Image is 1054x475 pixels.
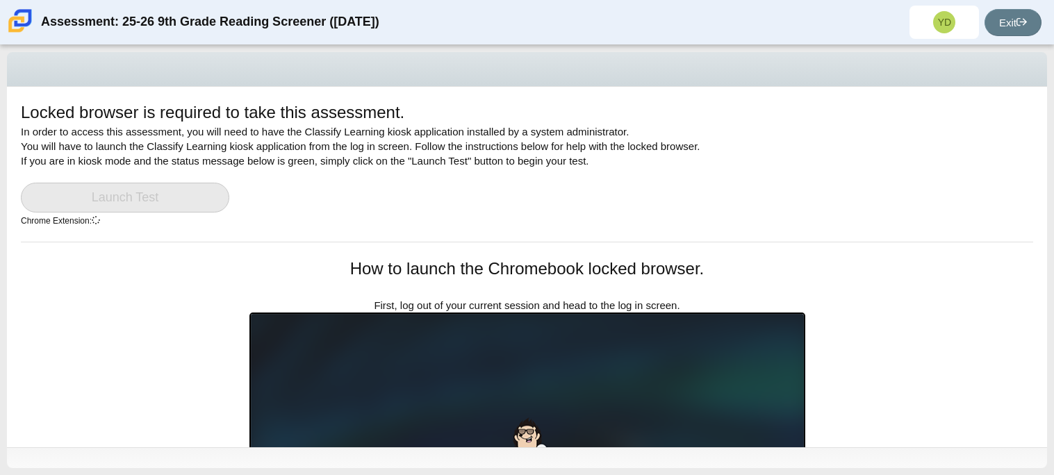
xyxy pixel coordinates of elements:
[985,9,1041,36] a: Exit
[938,17,951,27] span: YD
[21,101,404,124] h1: Locked browser is required to take this assessment.
[6,26,35,37] a: Carmen School of Science & Technology
[41,6,379,39] div: Assessment: 25-26 9th Grade Reading Screener ([DATE])
[249,257,805,281] h1: How to launch the Chromebook locked browser.
[21,183,229,212] a: Launch Test
[6,6,35,35] img: Carmen School of Science & Technology
[21,216,100,226] small: Chrome Extension:
[21,101,1033,242] div: In order to access this assessment, you will need to have the Classify Learning kiosk application...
